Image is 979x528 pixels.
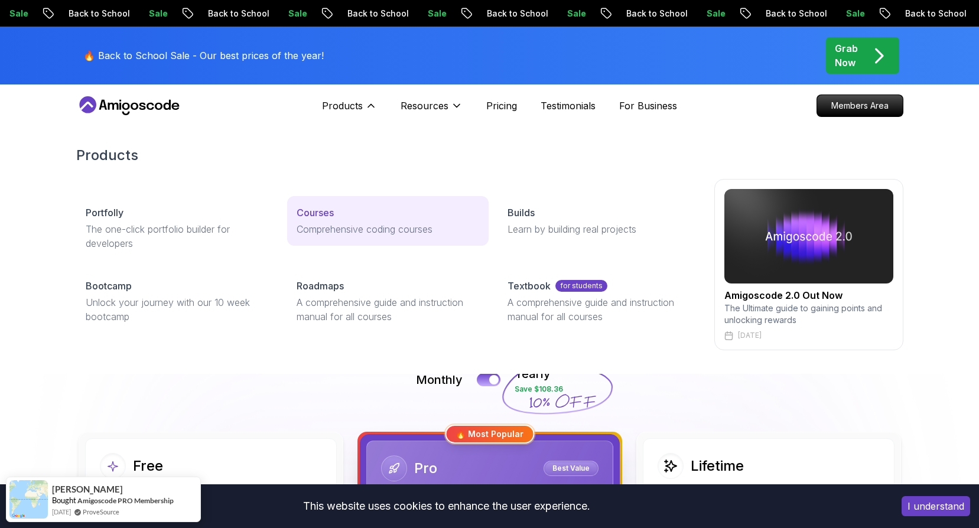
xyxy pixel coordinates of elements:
[467,8,547,19] p: Back to School
[408,8,445,19] p: Sale
[322,99,377,122] button: Products
[188,8,268,19] p: Back to School
[76,196,278,260] a: PortfollyThe one-click portfolio builder for developers
[547,8,585,19] p: Sale
[555,280,607,292] p: for students
[83,507,119,517] a: ProveSource
[86,295,268,324] p: Unlock your journey with our 10 week bootcamp
[401,99,463,122] button: Resources
[724,189,893,283] img: amigoscode 2.0
[508,279,551,293] p: Textbook
[52,484,123,494] span: [PERSON_NAME]
[835,41,858,70] p: Grab Now
[9,493,884,519] div: This website uses cookies to enhance the user experience.
[817,94,903,117] a: Members Area
[691,457,744,475] h2: Lifetime
[508,222,690,236] p: Learn by building real projects
[83,48,324,63] p: 🔥 Back to School Sale - Our best prices of the year!
[826,8,864,19] p: Sale
[76,146,903,165] h2: Products
[498,269,700,333] a: Textbookfor studentsA comprehensive guide and instruction manual for all courses
[287,269,489,333] a: RoadmapsA comprehensive guide and instruction manual for all courses
[52,496,76,505] span: Bought
[287,196,489,246] a: CoursesComprehensive coding courses
[508,295,690,324] p: A comprehensive guide and instruction manual for all courses
[687,8,724,19] p: Sale
[486,99,517,113] a: Pricing
[606,8,687,19] p: Back to School
[86,222,268,250] p: The one-click portfolio builder for developers
[508,206,535,220] p: Builds
[86,279,132,293] p: Bootcamp
[48,8,129,19] p: Back to School
[297,279,344,293] p: Roadmaps
[724,288,893,302] h2: Amigoscode 2.0 Out Now
[724,302,893,326] p: The Ultimate guide to gaining points and unlocking rewards
[52,507,71,517] span: [DATE]
[885,8,965,19] p: Back to School
[498,196,700,246] a: BuildsLearn by building real projects
[746,8,826,19] p: Back to School
[714,179,903,350] a: amigoscode 2.0Amigoscode 2.0 Out NowThe Ultimate guide to gaining points and unlocking rewards[DATE]
[401,99,448,113] p: Resources
[545,462,597,474] p: Best Value
[76,269,278,333] a: BootcampUnlock your journey with our 10 week bootcamp
[902,496,970,516] button: Accept cookies
[297,222,479,236] p: Comprehensive coding courses
[619,99,677,113] a: For Business
[416,371,463,388] p: Monthly
[738,331,762,340] p: [DATE]
[77,496,174,505] a: Amigoscode PRO Membership
[297,206,334,220] p: Courses
[133,457,163,475] h2: Free
[297,295,479,324] p: A comprehensive guide and instruction manual for all courses
[129,8,167,19] p: Sale
[817,95,903,116] p: Members Area
[327,8,408,19] p: Back to School
[9,480,48,519] img: provesource social proof notification image
[541,99,596,113] a: Testimonials
[414,459,437,478] h2: Pro
[322,99,363,113] p: Products
[268,8,306,19] p: Sale
[86,206,123,220] p: Portfolly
